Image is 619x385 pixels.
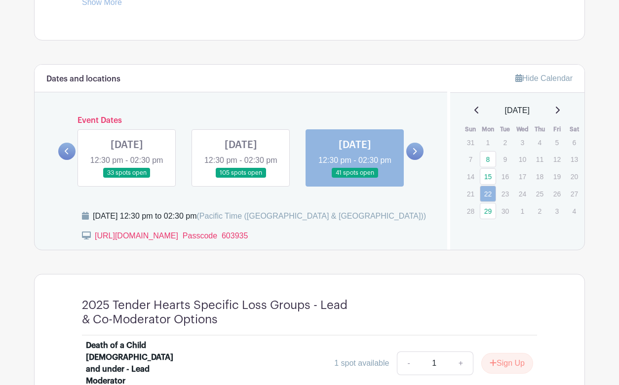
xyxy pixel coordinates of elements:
a: 15 [480,168,496,185]
p: 4 [532,135,548,150]
p: 17 [514,169,531,184]
p: 26 [549,186,565,201]
a: 8 [480,151,496,167]
a: [URL][DOMAIN_NAME] Passcode 603935 [95,231,248,240]
th: Fri [548,124,566,134]
p: 7 [463,152,479,167]
p: 20 [566,169,582,184]
p: 19 [549,169,565,184]
a: 29 [480,203,496,219]
p: 14 [463,169,479,184]
th: Thu [531,124,548,134]
p: 18 [532,169,548,184]
a: + [449,351,473,375]
p: 5 [549,135,565,150]
p: 9 [497,152,513,167]
a: - [397,351,420,375]
p: 1 [514,203,531,219]
p: 30 [497,203,513,219]
p: 3 [549,203,565,219]
p: 24 [514,186,531,201]
h6: Event Dates [76,116,406,125]
p: 3 [514,135,531,150]
h4: 2025 Tender Hearts Specific Loss Groups - Lead & Co-Moderator Options [82,298,353,327]
p: 27 [566,186,582,201]
p: 1 [480,135,496,150]
a: Hide Calendar [515,74,573,82]
p: 23 [497,186,513,201]
p: 28 [463,203,479,219]
a: 22 [480,186,496,202]
span: [DATE] [505,105,530,116]
div: [DATE] 12:30 pm to 02:30 pm [93,210,426,222]
p: 2 [532,203,548,219]
div: 1 spot available [334,357,389,369]
p: 2 [497,135,513,150]
p: 25 [532,186,548,201]
p: 11 [532,152,548,167]
p: 4 [566,203,582,219]
button: Sign Up [481,353,533,374]
th: Mon [479,124,497,134]
p: 6 [566,135,582,150]
p: 10 [514,152,531,167]
p: 13 [566,152,582,167]
h6: Dates and locations [46,75,120,84]
p: 12 [549,152,565,167]
th: Sat [566,124,583,134]
th: Tue [497,124,514,134]
span: (Pacific Time ([GEOGRAPHIC_DATA] & [GEOGRAPHIC_DATA])) [196,212,426,220]
p: 21 [463,186,479,201]
p: 16 [497,169,513,184]
th: Wed [514,124,531,134]
p: 31 [463,135,479,150]
th: Sun [462,124,479,134]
